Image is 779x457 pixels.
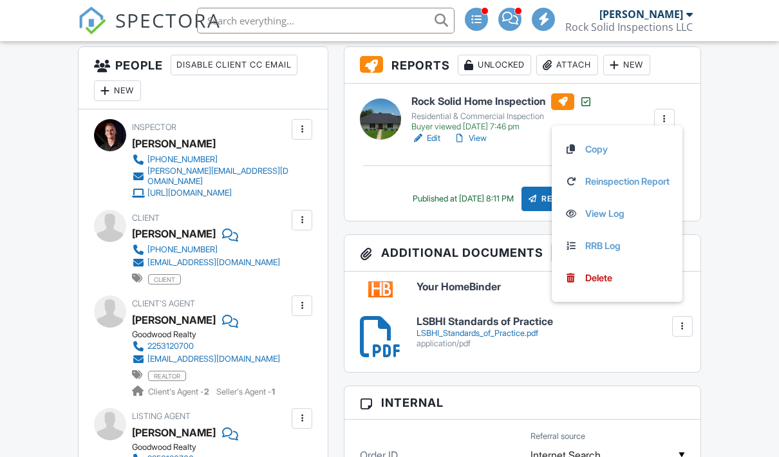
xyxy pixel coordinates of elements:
[411,132,440,145] a: Edit
[603,55,650,75] div: New
[132,411,191,421] span: Listing Agent
[148,274,181,284] span: client
[458,55,531,75] div: Unlocked
[78,6,106,35] img: The Best Home Inspection Software - Spectora
[417,281,685,293] a: Your HomeBinder
[521,187,632,211] div: Resend Email/Text
[132,134,216,153] div: [PERSON_NAME]
[132,442,290,452] div: Goodwood Realty
[417,316,685,328] h6: LSBHI Standards of Practice
[344,386,700,420] h3: Internal
[530,431,585,442] label: Referral source
[565,21,693,33] div: Rock Solid Inspections LLC
[147,341,194,351] div: 2253120700
[565,271,670,285] a: Delete
[132,330,290,340] div: Goodwood Realty
[417,339,685,349] div: application/pdf
[132,299,195,308] span: Client's Agent
[115,6,221,33] span: SPECTORA
[147,154,218,165] div: [PHONE_NUMBER]
[148,387,211,396] span: Client's Agent -
[536,55,598,75] div: Attach
[132,256,280,269] a: [EMAIL_ADDRESS][DOMAIN_NAME]
[132,243,280,256] a: [PHONE_NUMBER]
[79,47,328,109] h3: People
[132,224,216,243] div: [PERSON_NAME]
[94,80,141,101] div: New
[132,153,288,166] a: [PHONE_NUMBER]
[565,207,670,221] a: View Log
[147,257,280,268] div: [EMAIL_ADDRESS][DOMAIN_NAME]
[272,387,275,396] strong: 1
[132,340,280,353] a: 2253120700
[147,245,218,255] div: [PHONE_NUMBER]
[132,310,216,330] a: [PERSON_NAME]
[411,122,592,132] div: Buyer viewed [DATE] 7:46 pm
[171,55,297,75] div: Disable Client CC Email
[147,166,288,187] div: [PERSON_NAME][EMAIL_ADDRESS][DOMAIN_NAME]
[344,235,700,272] h3: Additional Documents
[148,371,186,381] span: realtor
[197,8,455,33] input: Search everything...
[411,93,592,110] h6: Rock Solid Home Inspection
[368,281,393,297] img: homebinder-01ee79ab6597d7457983ebac235b49a047b0a9616a008fb4a345000b08f3b69e.png
[599,8,683,21] div: [PERSON_NAME]
[453,132,487,145] a: View
[565,174,670,189] a: Reinspection Report
[411,93,592,132] a: Rock Solid Home Inspection Residential & Commercial Inspection Buyer viewed [DATE] 7:46 pm
[585,271,612,285] div: Delete
[565,142,670,156] a: Copy
[132,423,216,442] a: [PERSON_NAME]
[216,387,275,396] span: Seller's Agent -
[132,166,288,187] a: [PERSON_NAME][EMAIL_ADDRESS][DOMAIN_NAME]
[565,239,670,253] a: RRB Log
[147,354,280,364] div: [EMAIL_ADDRESS][DOMAIN_NAME]
[132,187,288,200] a: [URL][DOMAIN_NAME]
[344,47,700,84] h3: Reports
[204,387,209,396] strong: 2
[417,328,685,339] div: LSBHI_Standards_of_Practice.pdf
[78,17,221,44] a: SPECTORA
[132,213,160,223] span: Client
[132,122,176,132] span: Inspector
[413,194,514,204] div: Published at [DATE] 8:11 PM
[411,111,592,122] div: Residential & Commercial Inspection
[417,316,685,349] a: LSBHI Standards of Practice LSBHI_Standards_of_Practice.pdf application/pdf
[132,353,280,366] a: [EMAIL_ADDRESS][DOMAIN_NAME]
[147,188,232,198] div: [URL][DOMAIN_NAME]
